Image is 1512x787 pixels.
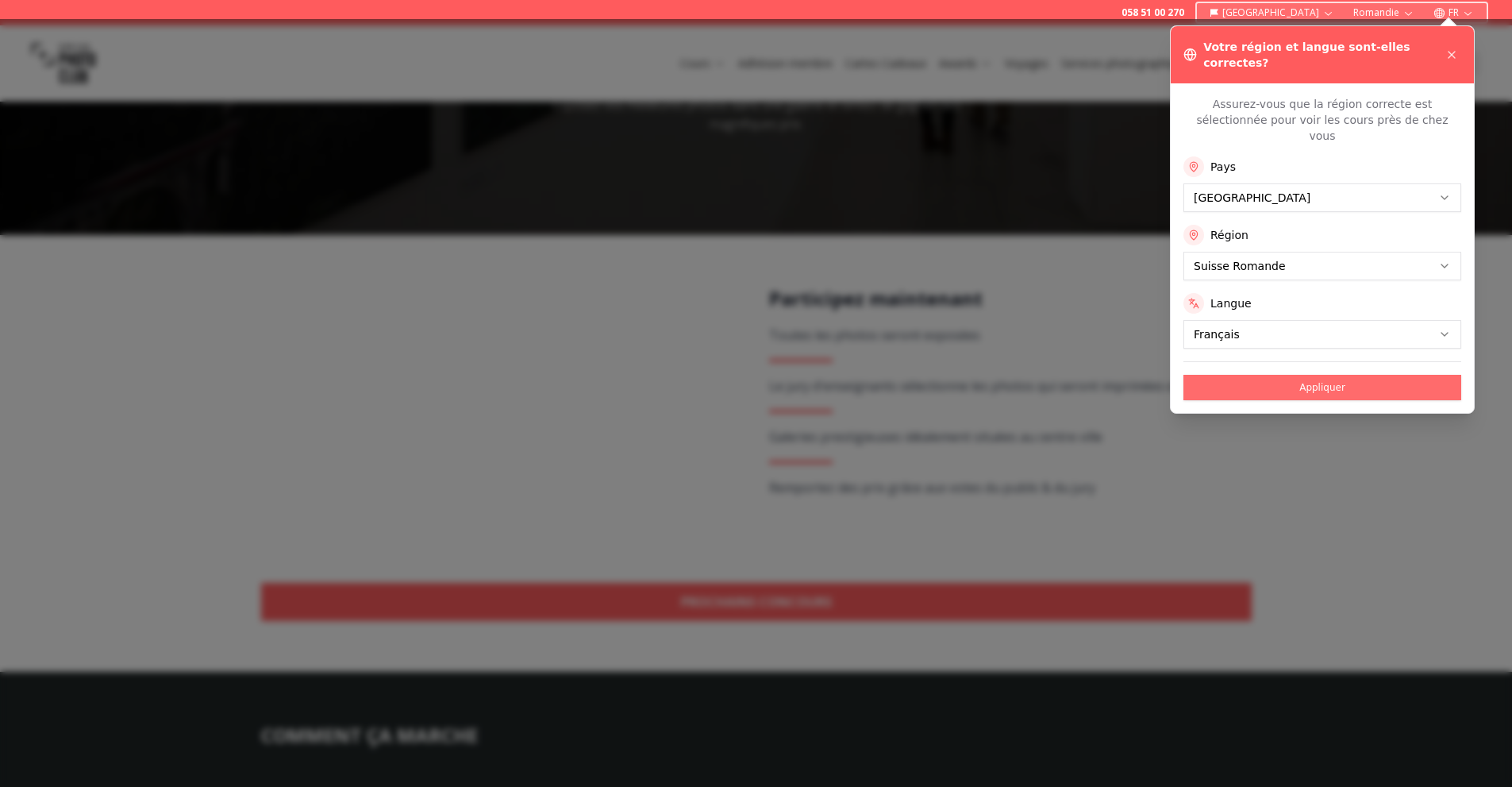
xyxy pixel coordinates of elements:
[1347,3,1421,22] button: Romandie
[1183,375,1461,400] button: Appliquer
[1210,159,1236,175] label: Pays
[1183,96,1461,144] p: Assurez-vous que la région correcte est sélectionnée pour voir les cours près de chez vous
[1203,3,1341,22] button: [GEOGRAPHIC_DATA]
[1210,295,1252,311] label: Langue
[1203,39,1442,71] h3: Votre région et langue sont-elles correctes?
[1427,3,1480,22] button: FR
[1121,6,1184,19] a: 058 51 00 270
[1210,227,1248,243] label: Région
